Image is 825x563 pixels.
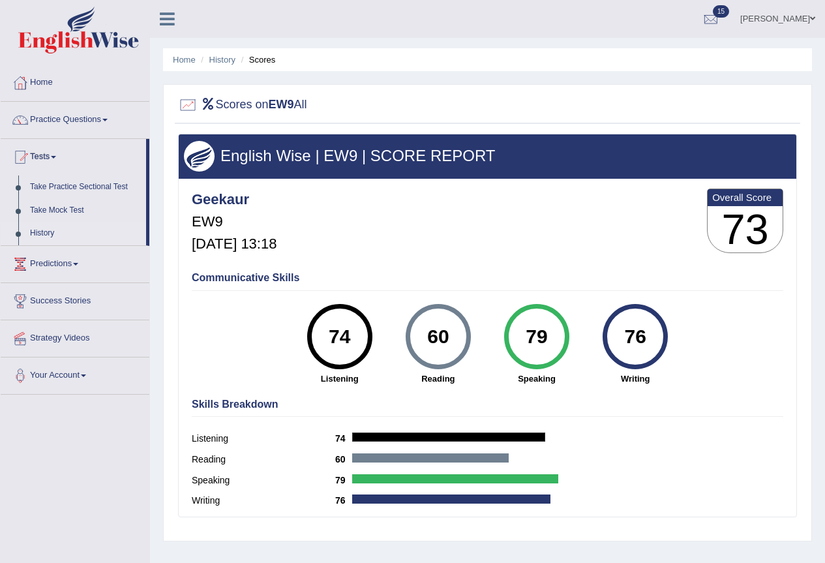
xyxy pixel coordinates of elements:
h5: EW9 [192,214,277,230]
b: EW9 [269,98,294,111]
h4: Geekaur [192,192,277,207]
h3: 73 [708,206,783,253]
h3: English Wise | EW9 | SCORE REPORT [184,147,791,164]
b: 60 [335,454,352,464]
li: Scores [238,53,276,66]
strong: Listening [297,373,382,385]
strong: Writing [593,373,678,385]
a: Tests [1,139,146,172]
h2: Scores on All [178,95,307,115]
h4: Skills Breakdown [192,399,783,410]
div: 60 [414,309,462,364]
strong: Speaking [494,373,579,385]
a: Your Account [1,358,149,390]
a: Take Mock Test [24,199,146,222]
a: Home [173,55,196,65]
div: 79 [513,309,560,364]
label: Writing [192,494,335,508]
a: Strategy Videos [1,320,149,353]
b: 76 [335,495,352,506]
b: 74 [335,433,352,444]
a: Take Practice Sectional Test [24,175,146,199]
a: History [24,222,146,245]
h5: [DATE] 13:18 [192,236,277,252]
a: Predictions [1,246,149,279]
label: Listening [192,432,335,446]
div: 76 [612,309,659,364]
img: wings.png [184,141,215,172]
h4: Communicative Skills [192,272,783,284]
b: 79 [335,475,352,485]
a: Success Stories [1,283,149,316]
b: Overall Score [712,192,778,203]
strong: Reading [395,373,481,385]
span: 15 [713,5,729,18]
a: Practice Questions [1,102,149,134]
div: 74 [316,309,363,364]
label: Speaking [192,474,335,487]
a: History [209,55,235,65]
a: Home [1,65,149,97]
label: Reading [192,453,335,466]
